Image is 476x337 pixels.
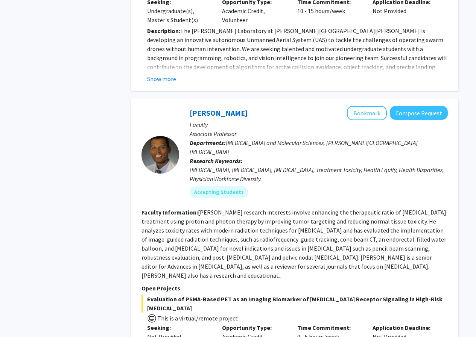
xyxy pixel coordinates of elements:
[147,323,211,332] p: Seeking:
[373,323,436,332] p: Application Deadline:
[147,27,180,35] strong: Description:
[6,303,32,331] iframe: Chat
[390,106,448,120] button: Compose Request to Curtiland Deville
[157,314,238,322] span: This is a virtual/remote project
[222,323,286,332] p: Opportunity Type:
[297,323,361,332] p: Time Commitment:
[190,129,448,138] p: Associate Professor
[141,209,446,279] fg-read-more: [PERSON_NAME] research interests involve enhancing the therapeutic ratio of [MEDICAL_DATA] treatm...
[347,106,387,120] button: Add Curtiland Deville to Bookmarks
[147,6,211,24] div: Undergraduate(s), Master's Student(s)
[190,165,448,183] div: [MEDICAL_DATA], [MEDICAL_DATA], [MEDICAL_DATA], Treatment Toxicity, Health Equity, Health Dispari...
[190,139,418,156] span: [MEDICAL_DATA] and Molecular Sciences, [PERSON_NAME][GEOGRAPHIC_DATA][MEDICAL_DATA]
[141,209,198,216] b: Faculty Information:
[141,284,448,293] p: Open Projects
[147,26,448,80] p: The [PERSON_NAME] Laboratory at [PERSON_NAME][GEOGRAPHIC_DATA][PERSON_NAME] is developing an inno...
[141,295,448,313] span: Evaluation of PSMA-Based PET as an Imaging Biomarker of [MEDICAL_DATA] Receptor Signaling in High...
[190,139,226,147] b: Departments:
[190,108,248,118] a: [PERSON_NAME]
[190,157,243,165] b: Research Keywords:
[190,120,448,129] p: Faculty
[147,74,176,83] button: Show more
[190,186,248,198] mat-chip: Accepting Students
